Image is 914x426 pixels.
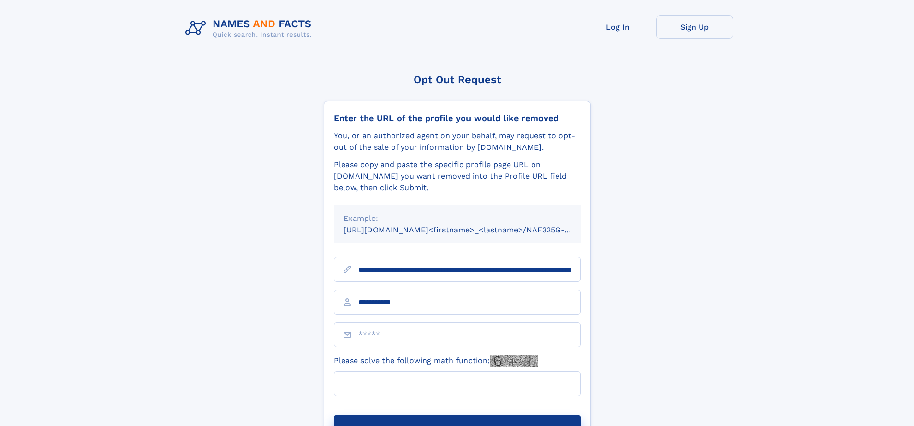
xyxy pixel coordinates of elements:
div: Opt Out Request [324,73,591,85]
div: Enter the URL of the profile you would like removed [334,113,581,123]
a: Sign Up [656,15,733,39]
div: Example: [344,213,571,224]
label: Please solve the following math function: [334,355,538,367]
a: Log In [580,15,656,39]
div: Please copy and paste the specific profile page URL on [DOMAIN_NAME] you want removed into the Pr... [334,159,581,194]
div: You, or an authorized agent on your behalf, may request to opt-out of the sale of your informatio... [334,130,581,153]
img: Logo Names and Facts [181,15,320,41]
small: [URL][DOMAIN_NAME]<firstname>_<lastname>/NAF325G-xxxxxxxx [344,225,599,234]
